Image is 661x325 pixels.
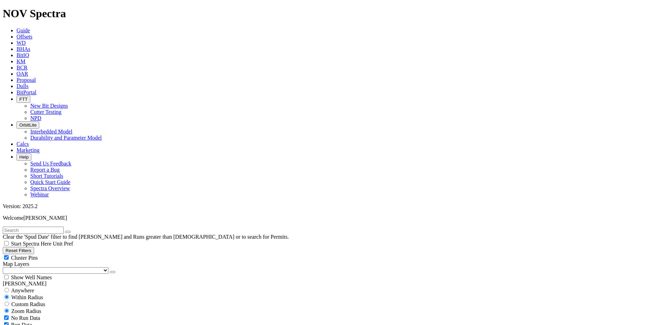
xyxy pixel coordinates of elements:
span: Map Layers [3,261,29,267]
span: FTT [19,97,28,102]
p: Welcome [3,215,658,221]
span: [PERSON_NAME] [23,215,67,221]
a: Dulls [17,83,29,89]
span: Show Well Names [11,274,52,280]
span: Clear the 'Spud Date' filter to find [PERSON_NAME] and Runs greater than [DEMOGRAPHIC_DATA] or to... [3,234,289,240]
a: Send Us Feedback [30,161,71,166]
a: Offsets [17,34,32,40]
span: No Run Data [11,315,40,321]
span: Custom Radius [11,301,45,307]
a: Marketing [17,147,40,153]
a: BitIQ [17,52,29,58]
a: New Bit Designs [30,103,68,109]
a: BitPortal [17,89,36,95]
a: Webinar [30,192,49,197]
button: Reset Filters [3,247,34,254]
input: Search [3,227,64,234]
a: BCR [17,65,28,71]
button: Help [17,153,31,161]
a: Short Tutorials [30,173,63,179]
a: OAR [17,71,28,77]
button: OrbitLite [17,121,39,129]
span: Anywhere [11,288,34,293]
input: Start Spectra Here [4,241,9,246]
a: Interbedded Model [30,129,72,134]
div: [PERSON_NAME] [3,281,658,287]
span: Zoom Radius [11,308,41,314]
a: BHAs [17,46,30,52]
a: Spectra Overview [30,185,70,191]
span: Cluster Pins [11,255,38,261]
a: WD [17,40,26,46]
a: KM [17,58,25,64]
div: Version: 2025.2 [3,203,658,209]
button: FTT [17,96,30,103]
a: NPD [30,115,41,121]
a: Report a Bug [30,167,60,173]
a: Quick Start Guide [30,179,70,185]
span: OrbitLite [19,122,36,128]
a: Cutter Testing [30,109,62,115]
a: Durability and Parameter Model [30,135,102,141]
a: Calcs [17,141,29,147]
span: Start Spectra Here [11,241,51,247]
span: Within Radius [11,294,43,300]
a: Proposal [17,77,36,83]
a: Guide [17,28,30,33]
h1: NOV Spectra [3,7,658,20]
span: Help [19,154,29,160]
span: Unit Pref [53,241,73,247]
